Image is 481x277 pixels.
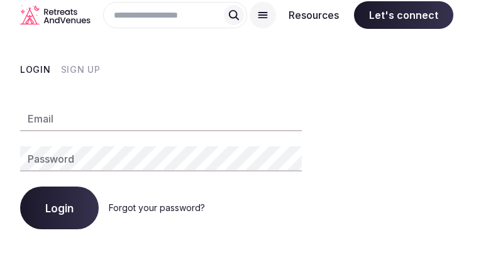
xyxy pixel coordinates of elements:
[109,202,205,213] a: Forgot your password?
[20,5,91,24] a: Visit the homepage
[61,63,101,76] button: Sign Up
[45,202,74,214] span: Login
[20,63,51,76] button: Login
[354,1,453,29] span: Let's connect
[279,1,349,29] button: Resources
[20,187,99,229] button: Login
[20,5,91,24] svg: Retreats and Venues company logo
